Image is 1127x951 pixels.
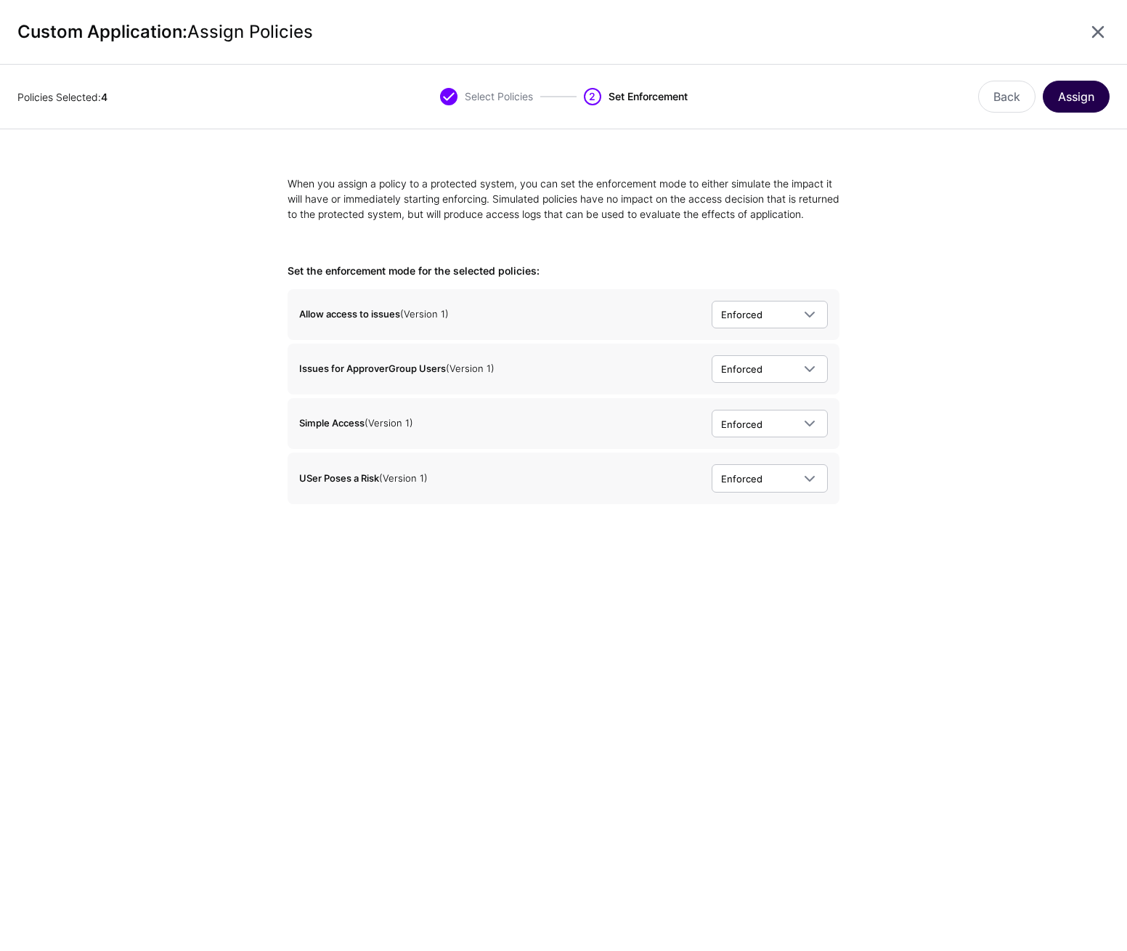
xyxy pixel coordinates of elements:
[609,88,688,105] span: Set Enforcement
[446,363,495,374] span: (Version 1)
[584,88,601,105] span: 2
[721,363,762,375] span: Enforced
[17,22,1086,43] h1: Custom Application:
[101,91,107,103] strong: 4
[365,417,413,429] span: (Version 1)
[288,265,839,278] h3: Set the enforcement mode for the selected policies:
[187,21,313,42] span: Assign Policies
[288,176,839,222] p: When you assign a policy to a protected system, you can set the enforcement mode to either simula...
[400,308,449,320] span: (Version 1)
[721,418,762,430] span: Enforced
[299,418,694,429] h4: Simple Access
[978,81,1036,113] button: Back
[721,309,762,320] span: Enforced
[299,309,694,320] h4: Allow access to issues
[465,88,533,105] span: Select Policies
[721,473,762,485] span: Enforced
[299,473,694,485] h4: USer Poses a Risk
[299,363,694,375] h4: Issues for ApproverGroup Users
[379,472,428,484] span: (Version 1)
[17,89,290,105] div: Policies Selected:
[1043,81,1110,113] button: Assign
